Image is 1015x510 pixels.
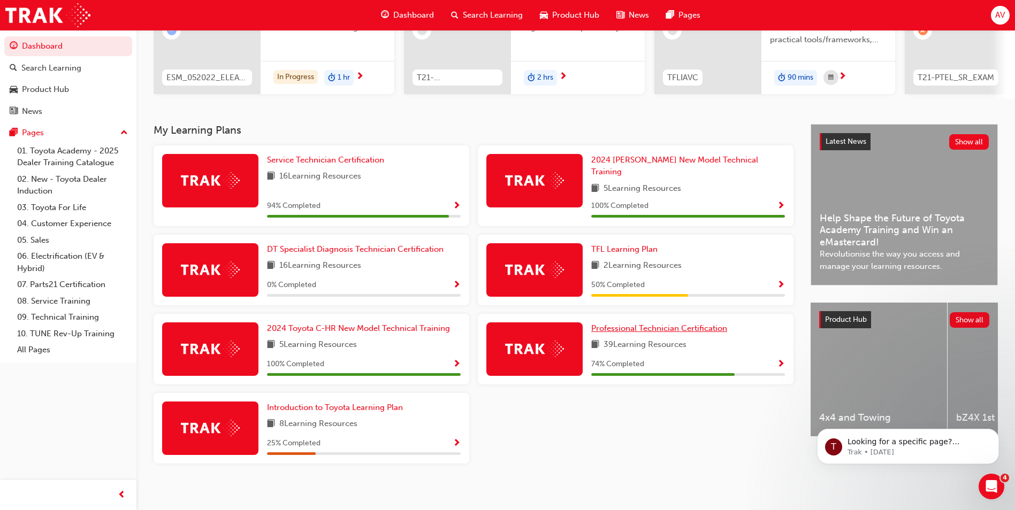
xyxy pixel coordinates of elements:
span: guage-icon [10,42,18,51]
div: Product Hub [22,83,69,96]
span: car-icon [540,9,548,22]
span: 25 % Completed [267,437,320,450]
span: Show Progress [777,360,785,369]
h3: My Learning Plans [154,124,793,136]
span: 50 % Completed [591,279,645,291]
span: Show Progress [453,281,461,290]
span: ESM_052022_ELEARN [166,72,248,84]
a: Latest NewsShow allHelp Shape the Future of Toyota Academy Training and Win an eMastercard!Revolu... [811,124,998,285]
span: learningRecordVerb_NONE-icon [417,26,427,35]
span: learningRecordVerb_NONE-icon [668,26,677,35]
span: prev-icon [118,489,126,502]
a: Latest NewsShow all [820,133,989,150]
img: Trak [505,261,564,278]
a: Introduction to Toyota Learning Plan [267,401,407,414]
a: 08. Service Training [13,293,132,310]
button: Show Progress [777,199,785,213]
a: Service Technician Certification [267,154,388,166]
span: duration-icon [328,71,335,85]
a: 03. Toyota For Life [13,199,132,216]
span: 16 Learning Resources [279,259,361,273]
a: 01. Toyota Academy - 2025 Dealer Training Catalogue [13,143,132,171]
a: search-iconSearch Learning [442,4,531,26]
span: search-icon [10,64,17,73]
a: 05. Sales [13,232,132,249]
a: TFL Learning Plan [591,243,662,256]
button: Show Progress [777,358,785,371]
span: 39 Learning Resources [604,338,686,352]
span: Product Hub [825,315,867,324]
a: 04. Customer Experience [13,215,132,232]
a: All Pages [13,342,132,358]
a: 06. Electrification (EV & Hybrid) [13,248,132,276]
button: Show all [949,134,989,150]
span: 2024 [PERSON_NAME] New Model Technical Training [591,155,758,177]
span: search-icon [451,9,459,22]
a: Trak [5,3,90,27]
span: 5 Learning Resources [604,182,681,196]
iframe: Intercom notifications message [801,406,1015,481]
span: book-icon [591,182,599,196]
span: 2 hrs [537,72,553,84]
a: News [4,102,132,121]
span: next-icon [356,72,364,82]
span: 4 [1001,474,1009,482]
a: Product Hub [4,80,132,99]
span: Show Progress [453,202,461,211]
span: book-icon [591,259,599,273]
span: Service Technician Certification [267,155,384,165]
span: 1 hr [338,72,350,84]
span: 94 % Completed [267,200,320,212]
span: news-icon [616,9,624,22]
a: guage-iconDashboard [372,4,442,26]
img: Trak [181,420,240,436]
a: car-iconProduct Hub [531,4,608,26]
div: Search Learning [21,62,81,74]
span: news-icon [10,107,18,117]
span: 100 % Completed [591,200,648,212]
span: News [629,9,649,21]
button: DashboardSearch LearningProduct HubNews [4,34,132,123]
span: duration-icon [778,71,785,85]
span: Search Learning [463,9,523,21]
button: Show Progress [453,199,461,213]
button: AV [991,6,1010,25]
span: Introduction to Toyota Learning Plan [267,403,403,412]
span: 5 Learning Resources [279,338,357,352]
img: Trak [181,261,240,278]
button: Show Progress [453,279,461,292]
a: Professional Technician Certification [591,322,731,335]
span: learningRecordVerb_ATTEMPT-icon [167,26,177,35]
span: pages-icon [666,9,674,22]
span: car-icon [10,85,18,95]
div: Pages [22,127,44,139]
span: Professional Technician Certification [591,323,727,333]
a: 2024 [PERSON_NAME] New Model Technical Training [591,154,785,178]
span: next-icon [559,72,567,82]
div: In Progress [273,70,318,84]
span: book-icon [267,418,275,431]
span: book-icon [267,338,275,352]
img: Trak [181,341,240,357]
img: Trak [505,341,564,357]
img: Trak [181,172,240,189]
span: 100 % Completed [267,358,324,370]
a: Product HubShow all [819,311,989,328]
span: guage-icon [381,9,389,22]
a: DT Specialist Diagnosis Technician Certification [267,243,448,256]
span: Revolutionise the way you access and manage your learning resources. [820,248,989,272]
span: book-icon [267,259,275,273]
a: Dashboard [4,36,132,56]
span: Show Progress [777,281,785,290]
span: Show Progress [777,202,785,211]
img: Trak [505,172,564,189]
span: calendar-icon [828,71,834,84]
span: 2024 Toyota C-HR New Model Technical Training [267,323,450,333]
span: 74 % Completed [591,358,644,370]
a: 09. Technical Training [13,309,132,326]
iframe: Intercom live chat [979,474,1004,499]
a: news-iconNews [608,4,658,26]
a: 07. Parts21 Certification [13,276,132,293]
div: News [22,105,42,118]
